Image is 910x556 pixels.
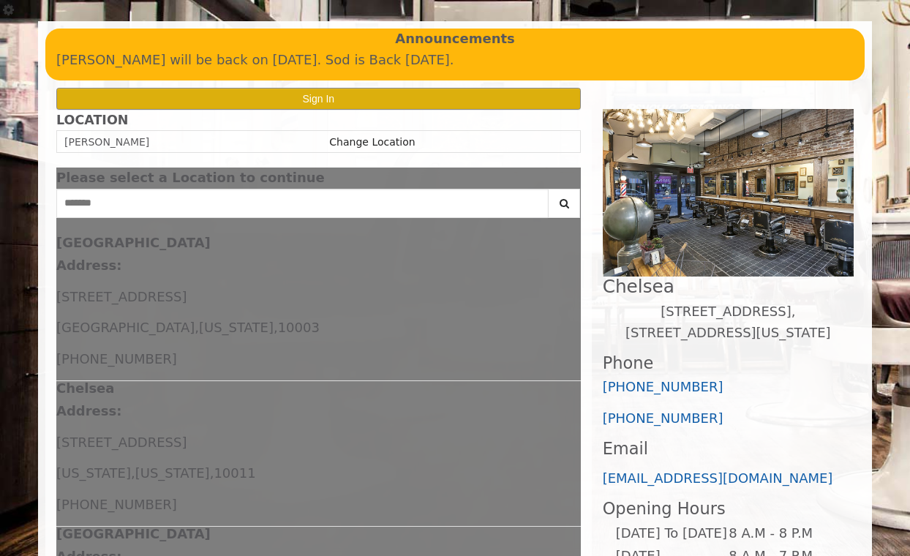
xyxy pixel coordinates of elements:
span: , [210,465,214,481]
a: [PHONE_NUMBER] [603,410,723,426]
b: Chelsea [56,380,114,396]
a: Change Location [329,136,415,148]
span: [GEOGRAPHIC_DATA] [56,320,195,335]
span: [US_STATE] [56,465,131,481]
span: [US_STATE] [135,465,210,481]
h2: Chelsea [603,277,854,296]
b: [GEOGRAPHIC_DATA] [56,235,211,250]
td: 8 A.M - 8 P.M [728,522,841,545]
input: Search Center [56,189,549,218]
span: , [274,320,278,335]
span: [PHONE_NUMBER] [56,351,177,367]
span: Please select a Location to continue [56,170,325,185]
button: close dialog [559,173,581,183]
h3: Phone [603,354,854,372]
b: [GEOGRAPHIC_DATA] [56,526,211,541]
span: 10003 [278,320,320,335]
b: Address: [56,258,121,273]
span: [PHONE_NUMBER] [56,497,177,512]
button: Sign In [56,88,581,109]
b: Address: [56,403,121,418]
h3: Email [603,440,854,458]
span: [STREET_ADDRESS] [56,289,187,304]
div: Center Select [56,189,581,225]
b: Announcements [395,29,515,50]
span: 10011 [214,465,255,481]
span: , [195,320,199,335]
p: [STREET_ADDRESS],[STREET_ADDRESS][US_STATE] [603,301,854,344]
span: , [131,465,135,481]
a: [PHONE_NUMBER] [603,379,723,394]
span: [US_STATE] [199,320,274,335]
i: Search button [556,198,573,209]
a: [EMAIL_ADDRESS][DOMAIN_NAME] [603,470,833,486]
span: [STREET_ADDRESS] [56,435,187,450]
h3: Opening Hours [603,500,854,518]
b: LOCATION [56,113,128,127]
td: [DATE] To [DATE] [615,522,728,545]
p: [PERSON_NAME] will be back on [DATE]. Sod is Back [DATE]. [56,50,854,71]
span: [PERSON_NAME] [64,136,149,148]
